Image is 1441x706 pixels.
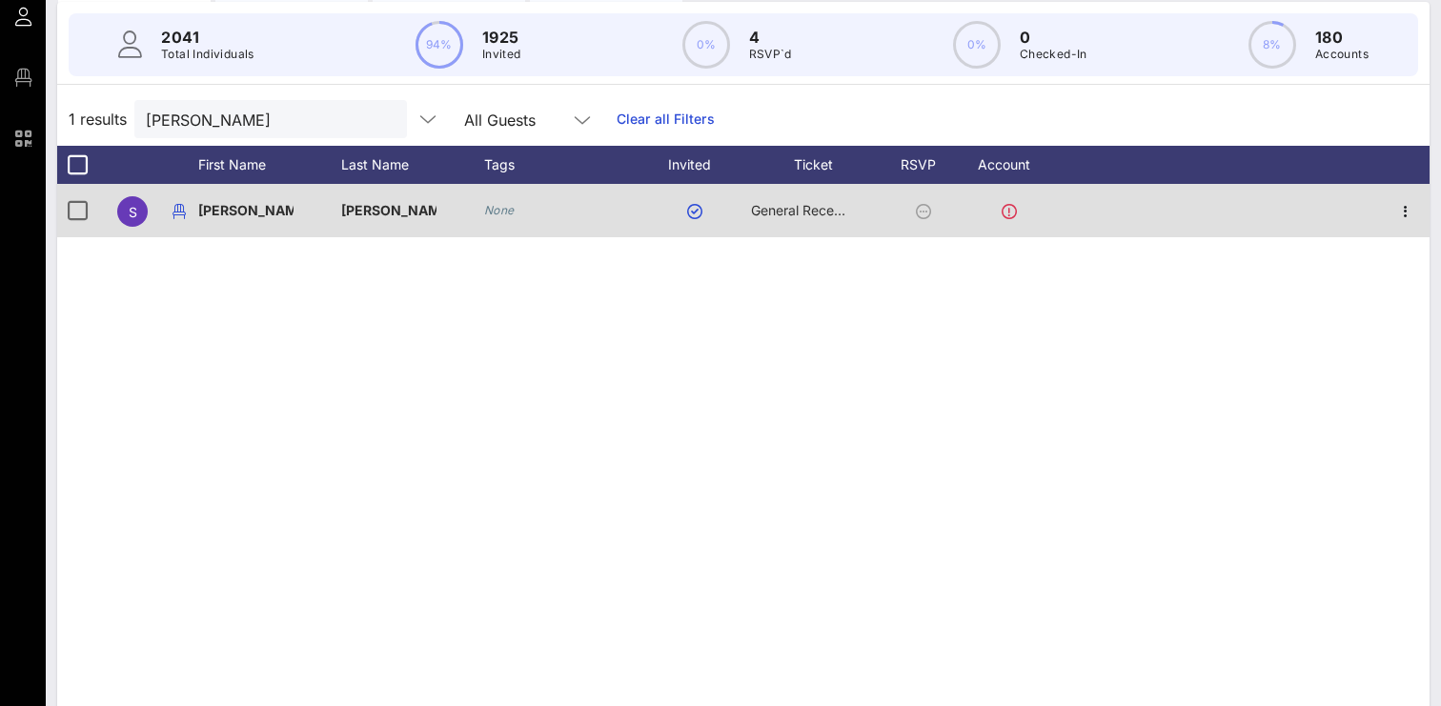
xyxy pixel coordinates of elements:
a: Clear all Filters [617,109,715,130]
p: Checked-In [1020,45,1087,64]
p: [PERSON_NAME] [198,184,294,237]
p: 180 [1315,26,1369,49]
div: Account [961,146,1066,184]
span: 1 results [69,108,127,131]
p: 4 [749,26,792,49]
span: General Reception [751,202,865,218]
div: RSVP [894,146,961,184]
div: Invited [646,146,751,184]
div: Ticket [751,146,894,184]
div: First Name [198,146,341,184]
p: Total Individuals [161,45,254,64]
p: 1925 [482,26,521,49]
p: 0 [1020,26,1087,49]
p: Invited [482,45,521,64]
p: Accounts [1315,45,1369,64]
div: All Guests [464,111,536,129]
div: All Guests [453,100,605,138]
i: None [484,203,515,217]
p: RSVP`d [749,45,792,64]
div: Last Name [341,146,484,184]
p: [PERSON_NAME] [341,184,436,237]
p: 2041 [161,26,254,49]
div: Tags [484,146,646,184]
span: S [129,204,137,220]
